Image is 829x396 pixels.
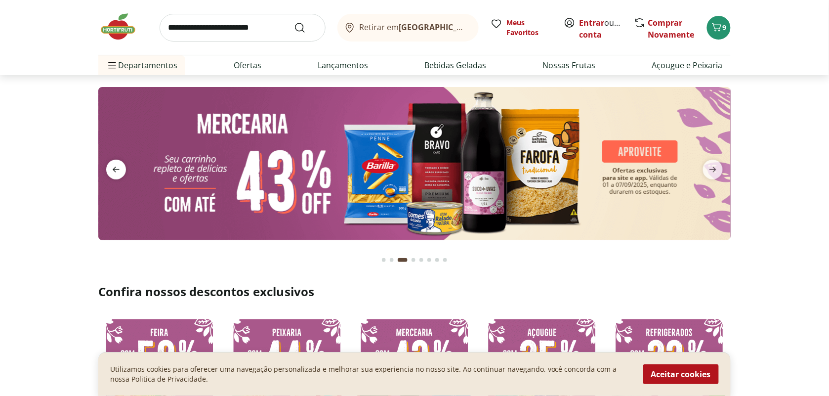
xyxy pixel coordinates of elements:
[707,16,731,40] button: Carrinho
[110,364,631,384] p: Utilizamos cookies para oferecer uma navegação personalizada e melhorar sua experiencia no nosso ...
[98,160,134,179] button: previous
[318,59,368,71] a: Lançamentos
[380,248,388,272] button: Go to page 1 from fs-carousel
[425,59,487,71] a: Bebidas Geladas
[433,248,441,272] button: Go to page 7 from fs-carousel
[506,18,552,38] span: Meus Favoritos
[106,53,177,77] span: Departamentos
[695,160,731,179] button: next
[425,248,433,272] button: Go to page 6 from fs-carousel
[410,248,417,272] button: Go to page 4 from fs-carousel
[399,22,566,33] b: [GEOGRAPHIC_DATA]/[GEOGRAPHIC_DATA]
[396,248,410,272] button: Current page from fs-carousel
[580,17,605,28] a: Entrar
[98,87,731,240] img: mercearia
[441,248,449,272] button: Go to page 8 from fs-carousel
[234,59,261,71] a: Ofertas
[648,17,695,40] a: Comprar Novamente
[580,17,623,41] span: ou
[643,364,719,384] button: Aceitar cookies
[491,18,552,38] a: Meus Favoritos
[417,248,425,272] button: Go to page 5 from fs-carousel
[360,23,469,32] span: Retirar em
[388,248,396,272] button: Go to page 2 from fs-carousel
[337,14,479,42] button: Retirar em[GEOGRAPHIC_DATA]/[GEOGRAPHIC_DATA]
[106,53,118,77] button: Menu
[98,12,148,42] img: Hortifruti
[723,23,727,32] span: 9
[543,59,596,71] a: Nossas Frutas
[160,14,326,42] input: search
[652,59,723,71] a: Açougue e Peixaria
[294,22,318,34] button: Submit Search
[580,17,634,40] a: Criar conta
[98,284,731,300] h2: Confira nossos descontos exclusivos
